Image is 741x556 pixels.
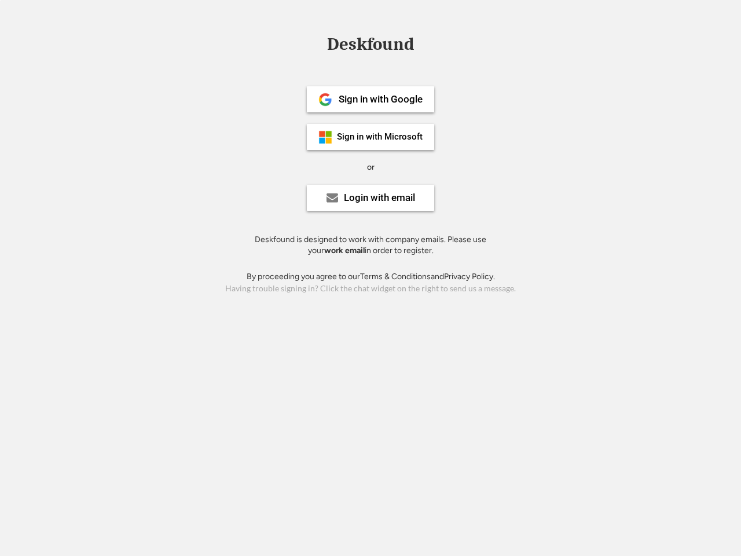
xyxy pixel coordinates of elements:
div: Sign in with Google [339,94,423,104]
a: Privacy Policy. [444,272,495,281]
img: ms-symbollockup_mssymbol_19.png [318,130,332,144]
div: Deskfound [321,35,420,53]
div: or [367,162,375,173]
div: By proceeding you agree to our and [247,271,495,283]
div: Login with email [344,193,415,203]
a: Terms & Conditions [360,272,431,281]
div: Sign in with Microsoft [337,133,423,141]
img: 1024px-Google__G__Logo.svg.png [318,93,332,107]
div: Deskfound is designed to work with company emails. Please use your in order to register. [240,234,501,257]
strong: work email [324,246,365,255]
